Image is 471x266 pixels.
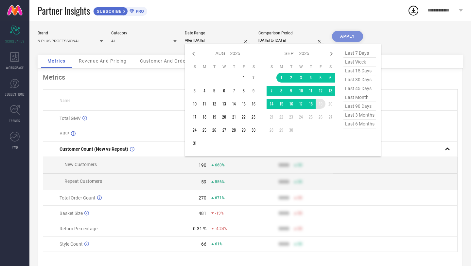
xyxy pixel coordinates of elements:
td: Sun Aug 10 2025 [190,99,200,109]
span: last 15 days [343,66,376,75]
span: 556% [215,180,225,184]
td: Mon Aug 11 2025 [200,99,209,109]
span: -4.24% [215,226,227,231]
td: Fri Sep 26 2025 [316,112,325,122]
span: last month [343,93,376,102]
span: 61% [215,242,222,246]
span: FWD [12,145,18,150]
td: Fri Sep 12 2025 [316,86,325,96]
div: 9999 [279,241,289,247]
td: Sat Aug 23 2025 [249,112,258,122]
div: 59 [201,179,206,184]
span: AISP [60,131,69,136]
span: last week [343,58,376,66]
td: Mon Aug 18 2025 [200,112,209,122]
a: SUBSCRIBEPRO [93,5,147,16]
th: Saturday [325,64,335,69]
div: 9999 [279,179,289,184]
td: Thu Aug 14 2025 [229,99,239,109]
td: Wed Sep 03 2025 [296,73,306,83]
td: Tue Sep 30 2025 [286,125,296,135]
td: Fri Aug 01 2025 [239,73,249,83]
td: Sat Sep 20 2025 [325,99,335,109]
span: Partner Insights [38,4,90,17]
div: 9999 [279,195,289,200]
td: Mon Sep 22 2025 [276,112,286,122]
td: Sun Aug 17 2025 [190,112,200,122]
td: Sat Aug 30 2025 [249,125,258,135]
span: last 3 months [343,111,376,120]
span: New Customers [64,162,97,167]
td: Sun Sep 14 2025 [267,99,276,109]
td: Tue Sep 16 2025 [286,99,296,109]
td: Tue Aug 05 2025 [209,86,219,96]
th: Wednesday [219,64,229,69]
td: Wed Aug 20 2025 [219,112,229,122]
th: Monday [276,64,286,69]
input: Select date range [185,37,250,44]
td: Sat Sep 06 2025 [325,73,335,83]
div: 270 [199,195,206,200]
td: Wed Aug 27 2025 [219,125,229,135]
td: Sun Aug 24 2025 [190,125,200,135]
span: last 7 days [343,49,376,58]
td: Thu Aug 21 2025 [229,112,239,122]
span: 50 [298,211,302,216]
th: Wednesday [296,64,306,69]
span: Basket Size [60,211,83,216]
td: Sat Aug 02 2025 [249,73,258,83]
td: Mon Sep 08 2025 [276,86,286,96]
td: Sun Aug 31 2025 [190,138,200,148]
span: WORKSPACE [6,65,24,70]
td: Thu Sep 04 2025 [306,73,316,83]
td: Sun Sep 07 2025 [267,86,276,96]
span: Total Order Count [60,195,96,200]
th: Tuesday [209,64,219,69]
span: SCORECARDS [5,39,25,44]
td: Sun Sep 28 2025 [267,125,276,135]
td: Mon Aug 25 2025 [200,125,209,135]
td: Mon Sep 01 2025 [276,73,286,83]
td: Fri Aug 15 2025 [239,99,249,109]
th: Sunday [267,64,276,69]
span: Name [60,98,70,103]
input: Select comparison period [258,37,324,44]
td: Fri Sep 05 2025 [316,73,325,83]
td: Wed Aug 13 2025 [219,99,229,109]
td: Wed Sep 17 2025 [296,99,306,109]
span: 660% [215,163,225,167]
td: Sun Sep 21 2025 [267,112,276,122]
span: 50 [298,226,302,231]
span: -19% [215,211,224,216]
td: Sat Sep 13 2025 [325,86,335,96]
span: SUBSCRIBE [94,9,123,14]
td: Tue Aug 12 2025 [209,99,219,109]
span: last 6 months [343,120,376,128]
span: Return Percentage [60,226,97,231]
div: 66 [201,241,206,247]
th: Sunday [190,64,200,69]
th: Monday [200,64,209,69]
span: last 30 days [343,75,376,84]
td: Sat Sep 27 2025 [325,112,335,122]
td: Thu Sep 18 2025 [306,99,316,109]
td: Sat Aug 16 2025 [249,99,258,109]
td: Mon Sep 29 2025 [276,125,286,135]
div: 9999 [279,211,289,216]
div: 9999 [279,226,289,231]
td: Mon Sep 15 2025 [276,99,286,109]
th: Friday [316,64,325,69]
th: Thursday [229,64,239,69]
td: Tue Aug 26 2025 [209,125,219,135]
div: 190 [199,162,206,168]
th: Saturday [249,64,258,69]
span: TRENDS [9,118,20,123]
span: Repeat Customers [64,179,102,184]
span: Customer Count (New vs Repeat) [60,146,128,152]
div: Date Range [185,31,250,35]
div: 9999 [279,162,289,168]
td: Tue Sep 23 2025 [286,112,296,122]
span: 50 [298,242,302,246]
td: Thu Sep 25 2025 [306,112,316,122]
td: Thu Aug 07 2025 [229,86,239,96]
